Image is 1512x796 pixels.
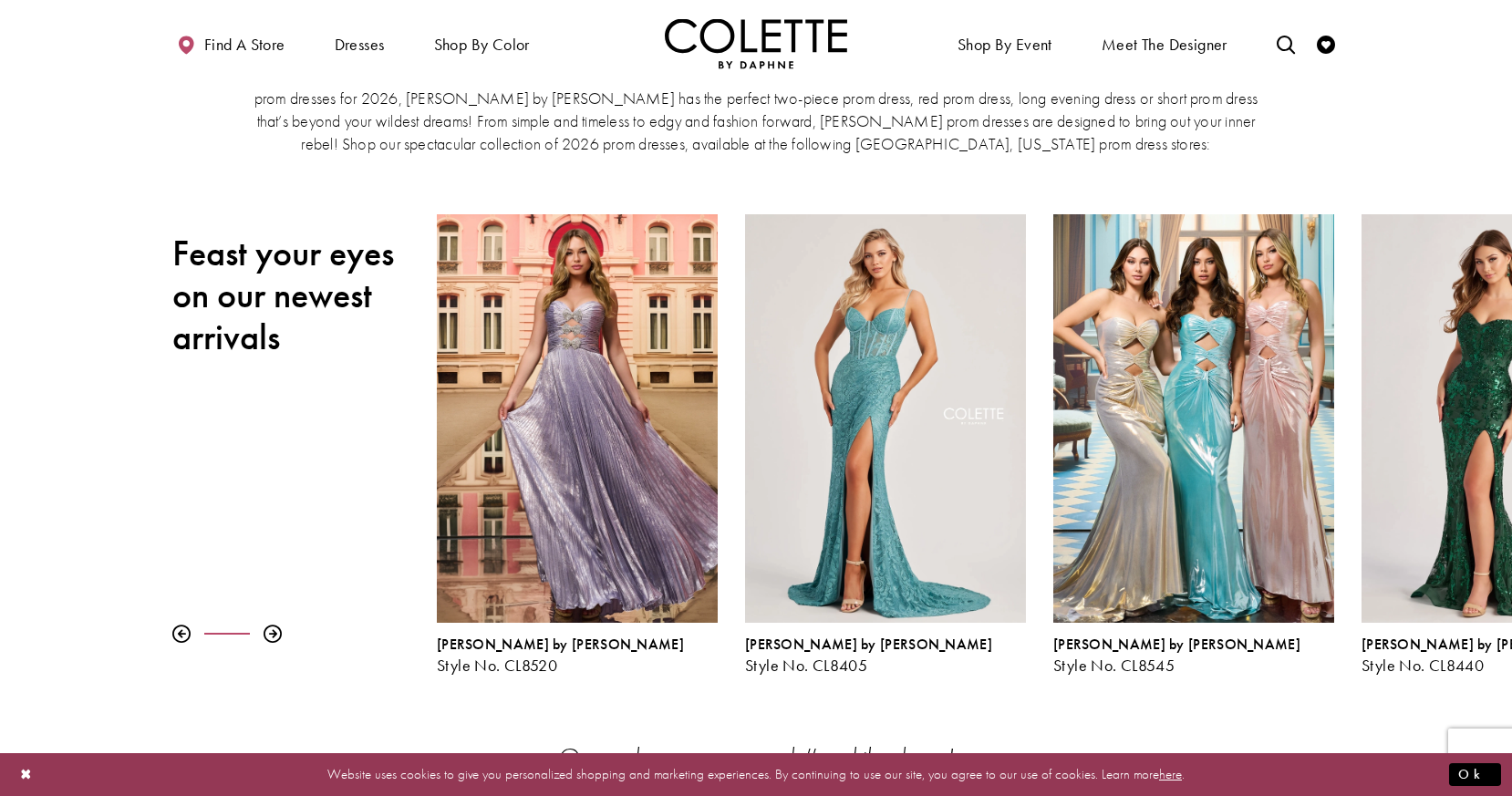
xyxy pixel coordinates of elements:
a: Find a store [172,18,289,68]
a: Visit Colette by Daphne Style No. CL8405 Page [745,214,1026,623]
span: Shop by color [430,18,534,68]
button: Close Dialog [11,759,42,791]
div: Colette by Daphne Style No. CL8405 [731,201,1040,688]
a: here [1159,765,1182,783]
span: [PERSON_NAME] by [PERSON_NAME] [745,635,992,654]
a: Visit Colette by Daphne Style No. CL8545 Page [1053,214,1334,623]
a: Visit Home Page [665,18,847,68]
div: Colette by Daphne Style No. CL8545 [1040,201,1348,688]
span: Meet the designer [1102,36,1227,54]
em: Own who you are and #rockthedress! [558,740,955,775]
div: Colette by Daphne Style No. CL8520 [437,636,718,675]
button: Submit Dialog [1449,763,1501,786]
span: Dresses [335,36,385,54]
p: [PERSON_NAME] by [PERSON_NAME] is THE incredible, premiere prom dress collection for those in [GE... [253,64,1259,155]
img: Colette by Daphne [665,18,847,68]
span: Find a store [204,36,285,54]
a: Check Wishlist [1312,18,1340,68]
span: Style No. CL8440 [1362,655,1484,676]
span: Style No. CL8520 [437,655,557,676]
p: Website uses cookies to give you personalized shopping and marketing experiences. By continuing t... [131,762,1381,787]
div: Colette by Daphne Style No. CL8545 [1053,636,1334,675]
a: Meet the designer [1097,18,1232,68]
span: Shop by color [434,36,530,54]
span: Shop By Event [958,36,1052,54]
span: Dresses [330,18,389,68]
span: [PERSON_NAME] by [PERSON_NAME] [1053,635,1300,654]
a: Toggle search [1272,18,1300,68]
span: Style No. CL8405 [745,655,867,676]
div: Colette by Daphne Style No. CL8520 [423,201,731,688]
span: [PERSON_NAME] by [PERSON_NAME] [437,635,684,654]
a: Visit Colette by Daphne Style No. CL8520 Page [437,214,718,623]
span: Shop By Event [953,18,1057,68]
span: Style No. CL8545 [1053,655,1175,676]
div: Colette by Daphne Style No. CL8405 [745,636,1026,675]
h2: Feast your eyes on our newest arrivals [172,233,409,358]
